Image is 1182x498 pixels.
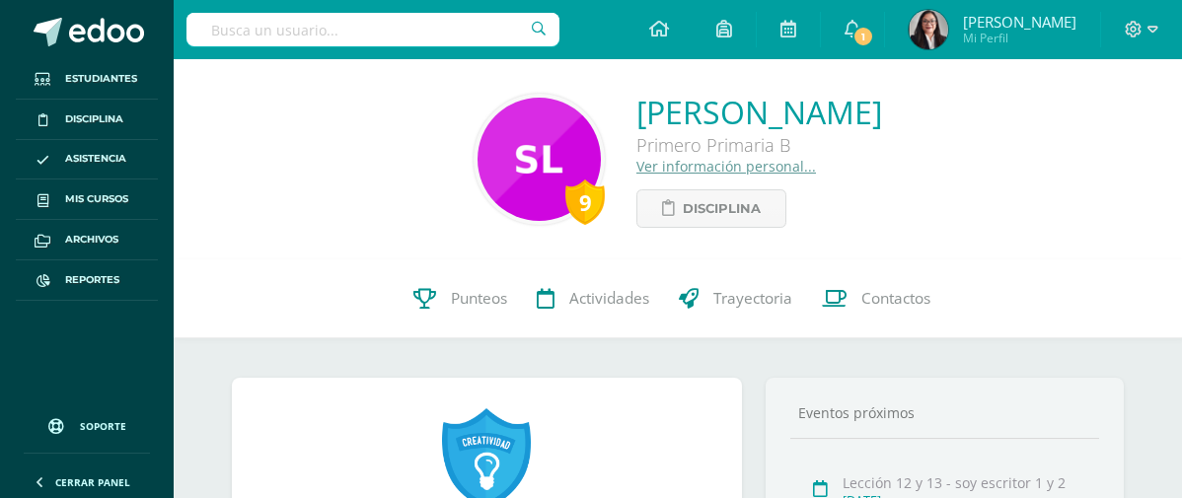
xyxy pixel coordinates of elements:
a: Actividades [522,259,664,338]
span: Mis cursos [65,191,128,207]
a: Punteos [399,259,522,338]
span: Trayectoria [713,288,792,309]
span: Archivos [65,232,118,248]
span: Soporte [80,419,126,433]
a: [PERSON_NAME] [636,91,882,133]
a: Disciplina [16,100,158,140]
span: Asistencia [65,151,126,167]
div: Lección 12 y 13 - soy escritor 1 y 2 [843,473,1091,492]
span: Cerrar panel [55,475,130,489]
a: Estudiantes [16,59,158,100]
a: Trayectoria [664,259,807,338]
span: [PERSON_NAME] [963,12,1076,32]
span: Actividades [569,288,649,309]
span: Estudiantes [65,71,137,87]
div: Eventos próximos [790,403,1099,422]
span: Reportes [65,272,119,288]
a: Disciplina [636,189,786,228]
span: Punteos [451,288,507,309]
a: Reportes [16,260,158,301]
img: e273bec5909437e5d5b2daab1002684b.png [909,10,948,49]
a: Ver información personal... [636,157,816,176]
a: Archivos [16,220,158,260]
a: Contactos [807,259,945,338]
div: 9 [565,179,605,225]
a: Soporte [24,399,150,448]
span: Mi Perfil [963,30,1076,46]
span: Disciplina [683,190,761,227]
span: Disciplina [65,111,123,127]
span: Contactos [861,288,930,309]
a: Mis cursos [16,179,158,220]
img: 7c7bf730be848276ab419f1baf99990a.png [478,98,601,221]
div: Primero Primaria B [636,133,882,157]
a: Asistencia [16,140,158,180]
span: 1 [852,26,874,47]
input: Busca un usuario... [186,13,559,46]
